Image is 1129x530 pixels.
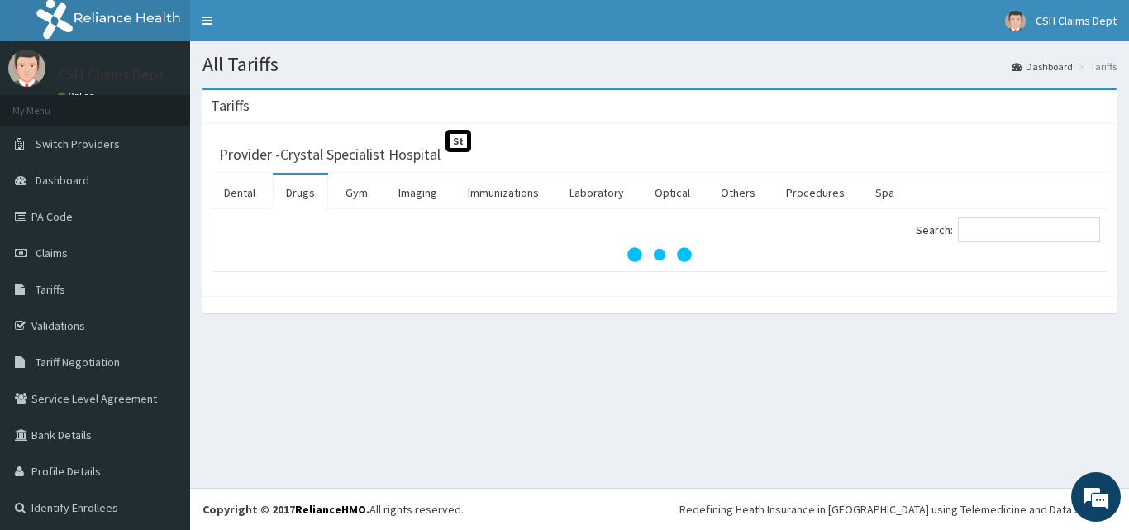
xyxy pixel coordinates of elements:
strong: Copyright © 2017 . [202,502,369,517]
h1: All Tariffs [202,54,1117,75]
a: Dental [211,175,269,210]
footer: All rights reserved. [190,488,1129,530]
img: d_794563401_company_1708531726252_794563401 [31,83,67,124]
a: Laboratory [556,175,637,210]
a: Others [707,175,769,210]
div: Redefining Heath Insurance in [GEOGRAPHIC_DATA] using Telemedicine and Data Science! [679,501,1117,518]
a: Online [58,90,98,102]
p: CSH Claims Dept [58,67,164,82]
label: Search: [916,217,1100,242]
h3: Provider - Crystal Specialist Hospital [219,147,441,162]
span: We're online! [96,160,228,327]
a: RelianceHMO [295,502,366,517]
svg: audio-loading [626,222,693,288]
span: Claims [36,246,68,260]
textarea: Type your message and hit 'Enter' [8,354,315,412]
a: Spa [862,175,907,210]
img: User Image [1005,11,1026,31]
span: CSH Claims Dept [1036,13,1117,28]
img: User Image [8,50,45,87]
span: Tariffs [36,282,65,297]
span: St [445,130,471,152]
a: Immunizations [455,175,552,210]
a: Imaging [385,175,450,210]
h3: Tariffs [211,98,250,113]
a: Gym [332,175,381,210]
div: Minimize live chat window [271,8,311,48]
a: Optical [641,175,703,210]
li: Tariffs [1074,60,1117,74]
span: Tariff Negotiation [36,355,120,370]
input: Search: [958,217,1100,242]
span: Switch Providers [36,136,120,151]
div: Chat with us now [86,93,278,114]
a: Procedures [773,175,858,210]
a: Drugs [273,175,328,210]
a: Dashboard [1012,60,1073,74]
span: Dashboard [36,173,89,188]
